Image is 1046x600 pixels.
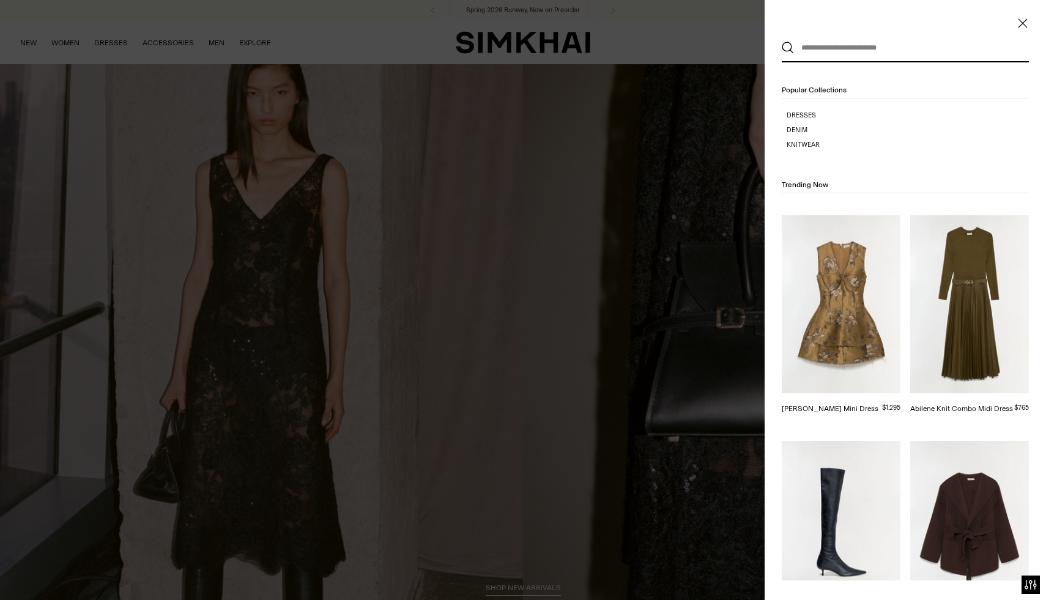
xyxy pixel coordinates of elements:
a: Abilene Knit Combo Midi Dress [910,404,1013,413]
a: Denim [787,125,1029,135]
a: [PERSON_NAME] Mini Dress [782,404,878,413]
input: What are you looking for? [794,34,1011,61]
span: Trending Now [782,180,828,189]
button: Close [1017,17,1029,29]
button: Search [782,42,794,54]
span: Popular Collections [782,86,847,94]
a: Dresses [787,111,1029,120]
a: Knitwear [787,140,1029,150]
